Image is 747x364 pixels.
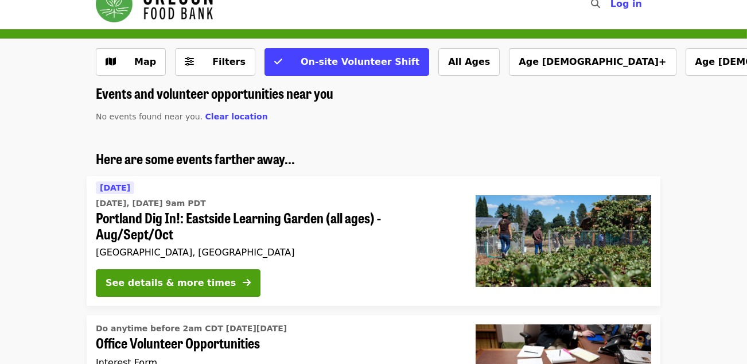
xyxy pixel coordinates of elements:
i: map icon [106,56,116,67]
span: On-site Volunteer Shift [301,56,419,67]
i: sliders-h icon [185,56,194,67]
time: [DATE], [DATE] 9am PDT [96,198,206,210]
button: Age [DEMOGRAPHIC_DATA]+ [509,48,676,76]
span: Portland Dig In!: Eastside Learning Garden (all ages) - Aug/Sept/Oct [96,210,457,243]
img: Portland Dig In!: Eastside Learning Garden (all ages) - Aug/Sept/Oct organized by Oregon Food Bank [476,195,651,287]
div: See details & more times [106,276,236,290]
i: arrow-right icon [243,277,251,288]
span: No events found near you. [96,112,203,121]
span: Do anytime before 2am CDT [DATE][DATE] [96,324,287,333]
span: Events and volunteer opportunities near you [96,83,333,103]
div: [GEOGRAPHIC_DATA], [GEOGRAPHIC_DATA] [96,247,457,258]
span: Office Volunteer Opportunities [96,335,457,351]
span: Filters [212,56,246,67]
span: Map [134,56,156,67]
button: Filters (0 selected) [175,48,255,76]
span: Clear location [205,112,268,121]
span: Here are some events farther away... [96,148,295,168]
button: On-site Volunteer Shift [264,48,429,76]
i: check icon [274,56,282,67]
a: See details for "Portland Dig In!: Eastside Learning Garden (all ages) - Aug/Sept/Oct" [87,176,660,307]
button: See details & more times [96,269,260,297]
span: [DATE] [100,183,130,192]
button: Clear location [205,111,268,123]
button: Show map view [96,48,166,76]
button: All Ages [438,48,500,76]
